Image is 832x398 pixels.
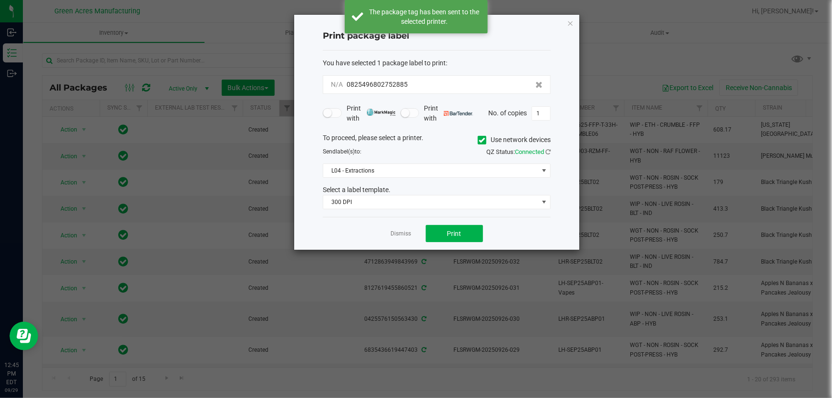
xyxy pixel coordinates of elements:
[336,148,355,155] span: label(s)
[444,111,473,116] img: bartender.png
[488,109,527,116] span: No. of copies
[323,195,538,209] span: 300 DPI
[316,185,558,195] div: Select a label template.
[316,133,558,147] div: To proceed, please select a printer.
[515,148,544,155] span: Connected
[447,230,462,237] span: Print
[331,81,343,88] span: N/A
[323,164,538,177] span: L04 - Extractions
[424,103,473,123] span: Print with
[323,30,551,42] h4: Print package label
[367,109,396,116] img: mark_magic_cybra.png
[323,148,361,155] span: Send to:
[323,58,551,68] div: :
[391,230,411,238] a: Dismiss
[347,103,396,123] span: Print with
[478,135,551,145] label: Use network devices
[323,59,446,67] span: You have selected 1 package label to print
[347,81,408,88] span: 0825496802752885
[486,148,551,155] span: QZ Status:
[369,7,481,26] div: The package tag has been sent to the selected printer.
[426,225,483,242] button: Print
[10,322,38,350] iframe: Resource center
